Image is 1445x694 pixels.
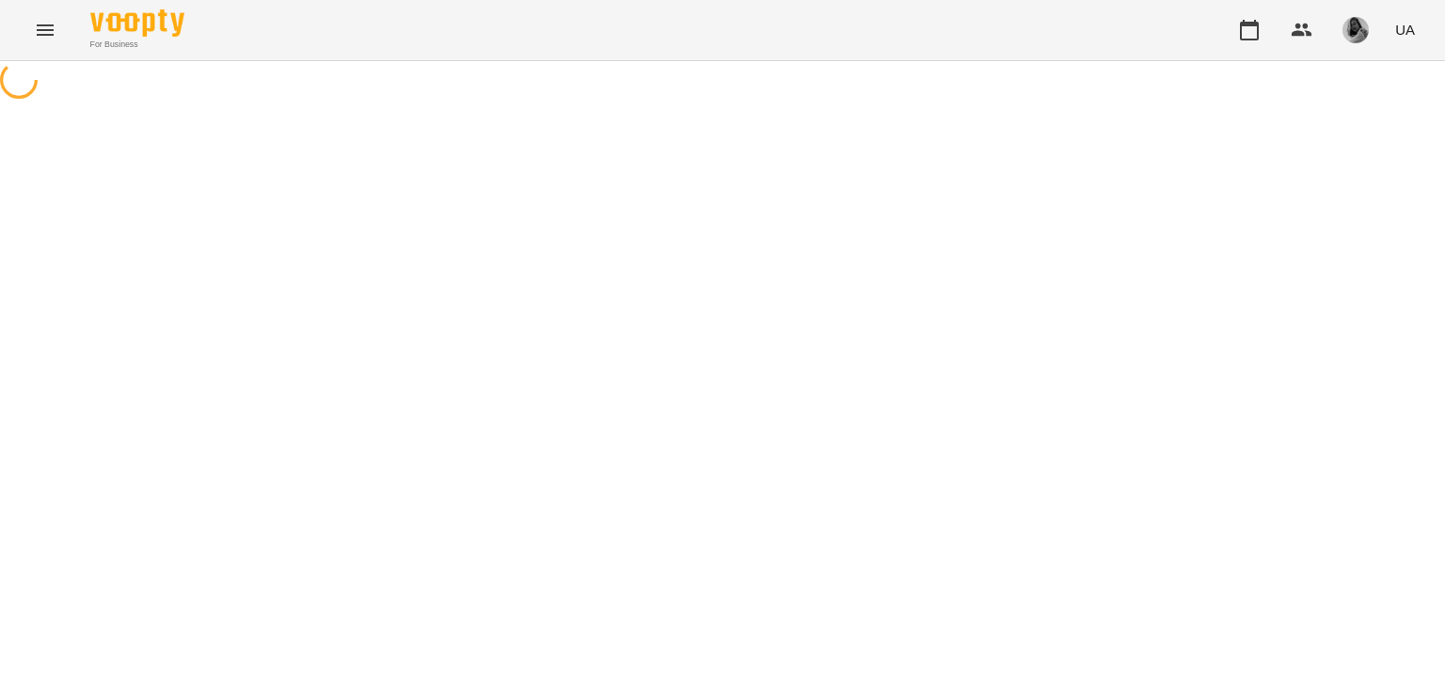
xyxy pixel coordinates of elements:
[23,8,68,53] button: Menu
[90,9,184,37] img: Voopty Logo
[1388,12,1422,47] button: UA
[1342,17,1369,43] img: e5293e2da6ed50ac3e3312afa6d7e185.jpg
[90,39,184,51] span: For Business
[1395,20,1415,39] span: UA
